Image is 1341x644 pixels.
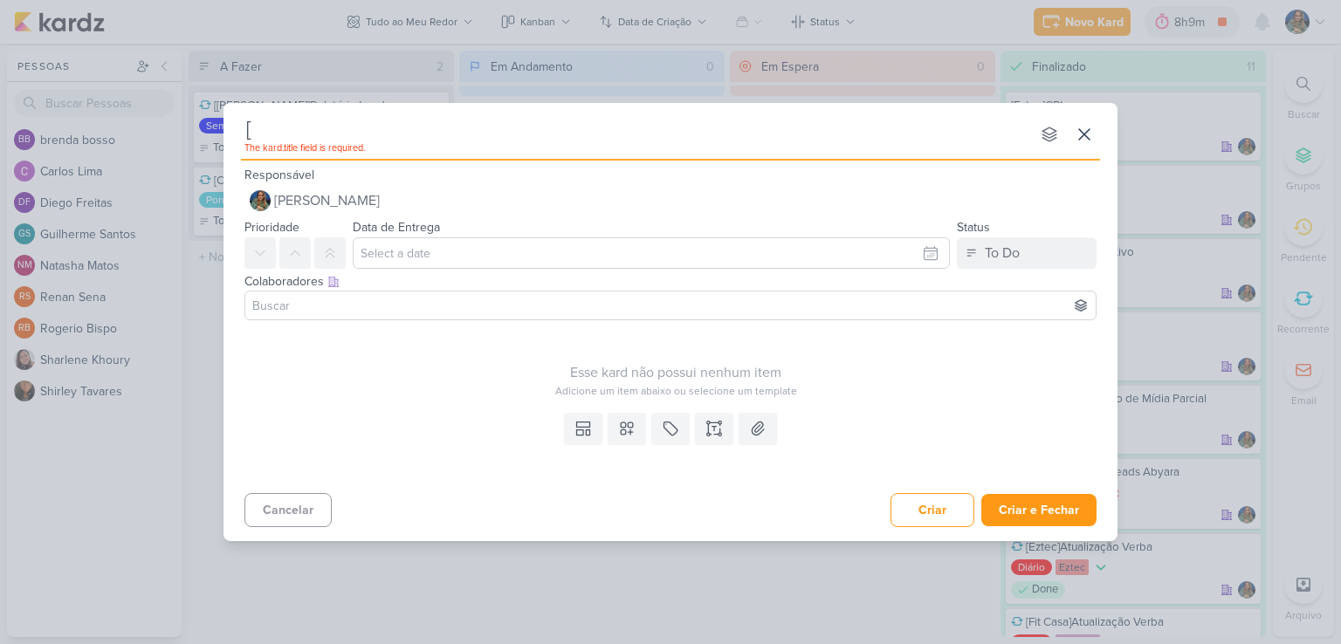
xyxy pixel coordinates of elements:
[274,190,380,211] span: [PERSON_NAME]
[244,272,1097,291] div: Colaboradores
[957,237,1097,269] button: To Do
[957,220,990,235] label: Status
[250,190,271,211] img: Isabella Gutierres
[244,185,1097,216] button: [PERSON_NAME]
[244,493,332,527] button: Cancelar
[244,141,1030,155] p: The kard.title field is required.
[244,383,1107,399] div: Adicione um item abaixo ou selecione um template
[241,113,1030,145] input: Kard Sem Título
[891,493,974,527] button: Criar
[249,295,1092,316] input: Buscar
[985,243,1020,264] div: To Do
[244,168,314,182] label: Responsável
[353,237,950,269] input: Select a date
[244,220,299,235] label: Prioridade
[981,494,1097,526] button: Criar e Fechar
[244,362,1107,383] div: Esse kard não possui nenhum item
[353,220,440,235] label: Data de Entrega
